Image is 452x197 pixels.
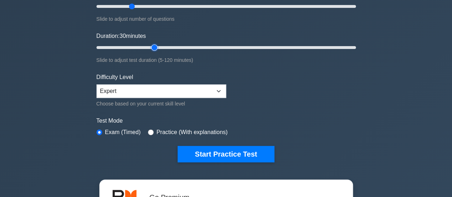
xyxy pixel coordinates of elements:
label: Duration: minutes [96,32,146,40]
label: Practice (With explanations) [157,128,228,137]
label: Exam (Timed) [105,128,141,137]
div: Choose based on your current skill level [96,99,226,108]
label: Test Mode [96,117,356,125]
div: Slide to adjust number of questions [96,15,356,23]
label: Difficulty Level [96,73,133,82]
button: Start Practice Test [178,146,274,162]
span: 30 [119,33,126,39]
div: Slide to adjust test duration (5-120 minutes) [96,56,356,64]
